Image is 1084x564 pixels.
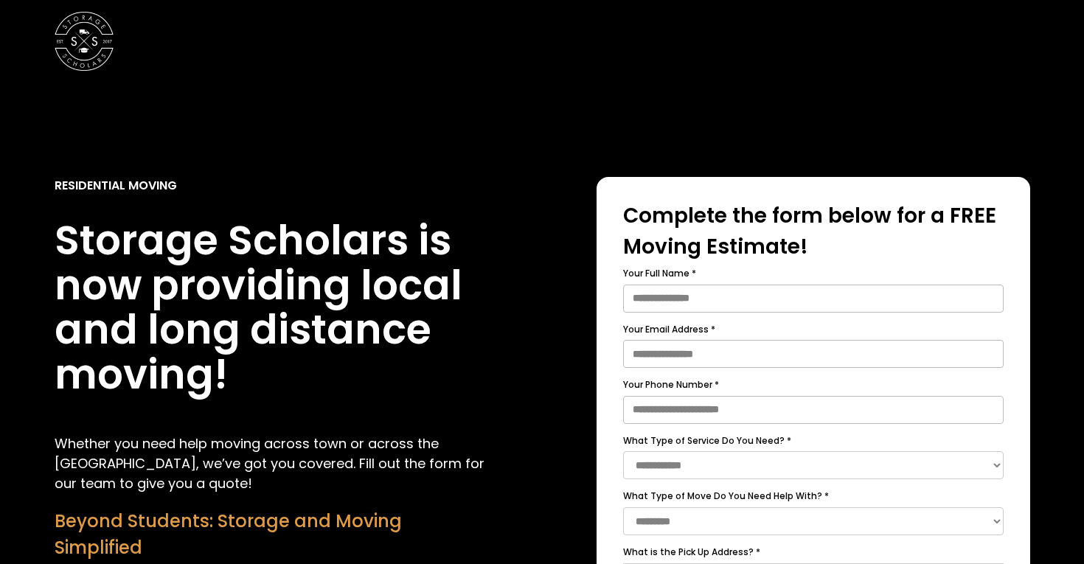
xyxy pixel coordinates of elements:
label: What Type of Service Do You Need? * [623,433,1004,449]
div: Complete the form below for a FREE Moving Estimate! [623,201,1004,262]
label: Your Phone Number * [623,377,1004,393]
div: Beyond Students: Storage and Moving Simplified [55,508,488,561]
p: Whether you need help moving across town or across the [GEOGRAPHIC_DATA], we’ve got you covered. ... [55,434,488,493]
div: Residential Moving [55,177,177,195]
label: Your Full Name * [623,265,1004,282]
h1: Storage Scholars is now providing local and long distance moving! [55,218,488,397]
label: What Type of Move Do You Need Help With? * [623,488,1004,504]
label: Your Email Address * [623,321,1004,338]
img: Storage Scholars main logo [55,12,114,71]
label: What is the Pick Up Address? * [623,544,1004,560]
